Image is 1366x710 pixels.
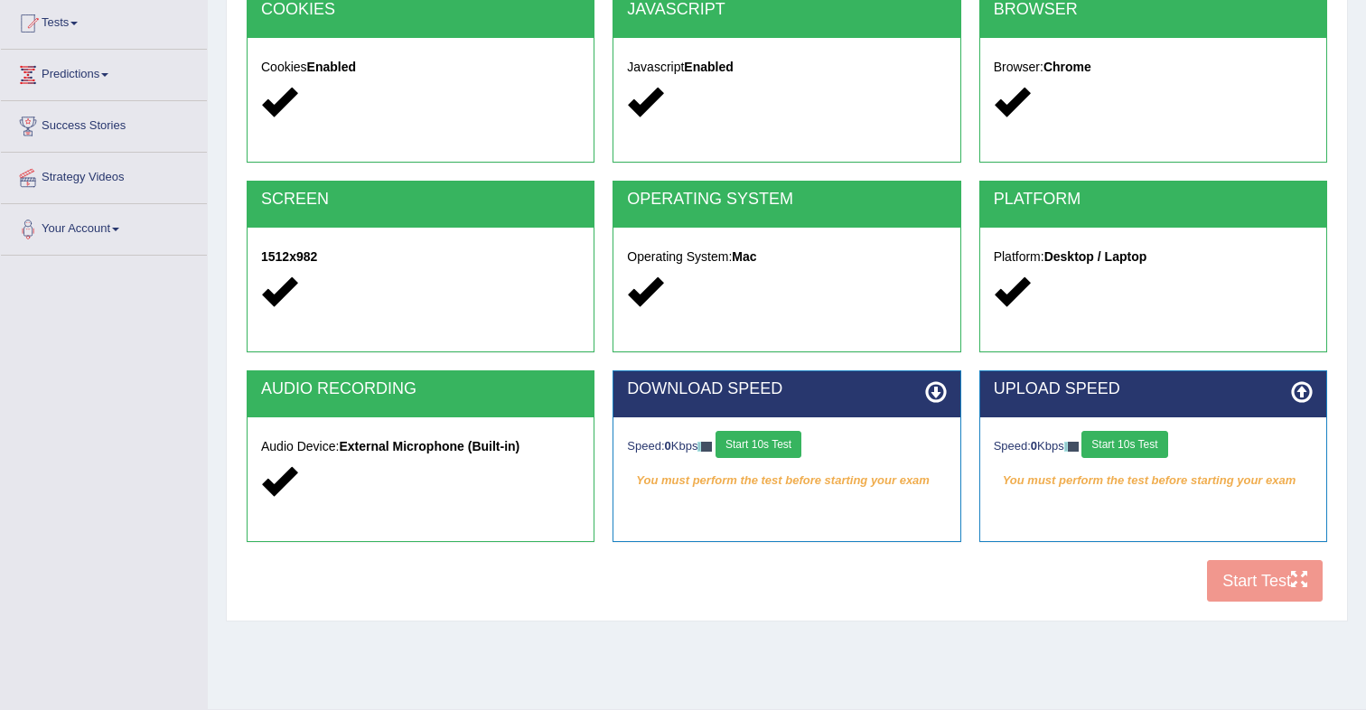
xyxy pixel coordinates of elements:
strong: 0 [1031,439,1037,453]
strong: 1512x982 [261,249,317,264]
h2: DOWNLOAD SPEED [627,380,946,398]
em: You must perform the test before starting your exam [627,467,946,494]
button: Start 10s Test [716,431,801,458]
h2: UPLOAD SPEED [994,380,1313,398]
h2: JAVASCRIPT [627,1,946,19]
a: Success Stories [1,101,207,146]
button: Start 10s Test [1081,431,1167,458]
strong: 0 [665,439,671,453]
h5: Operating System: [627,250,946,264]
a: Your Account [1,204,207,249]
a: Predictions [1,50,207,95]
strong: External Microphone (Built-in) [339,439,519,453]
img: ajax-loader-fb-connection.gif [1064,442,1079,452]
div: Speed: Kbps [627,431,946,462]
em: You must perform the test before starting your exam [994,467,1313,494]
h2: AUDIO RECORDING [261,380,580,398]
h5: Audio Device: [261,440,580,453]
h5: Cookies [261,61,580,74]
h2: BROWSER [994,1,1313,19]
h5: Platform: [994,250,1313,264]
a: Strategy Videos [1,153,207,198]
strong: Mac [732,249,756,264]
h2: OPERATING SYSTEM [627,191,946,209]
img: ajax-loader-fb-connection.gif [697,442,712,452]
strong: Enabled [684,60,733,74]
h5: Browser: [994,61,1313,74]
h2: COOKIES [261,1,580,19]
h5: Javascript [627,61,946,74]
h2: SCREEN [261,191,580,209]
strong: Enabled [307,60,356,74]
strong: Chrome [1043,60,1091,74]
strong: Desktop / Laptop [1044,249,1147,264]
h2: PLATFORM [994,191,1313,209]
div: Speed: Kbps [994,431,1313,462]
